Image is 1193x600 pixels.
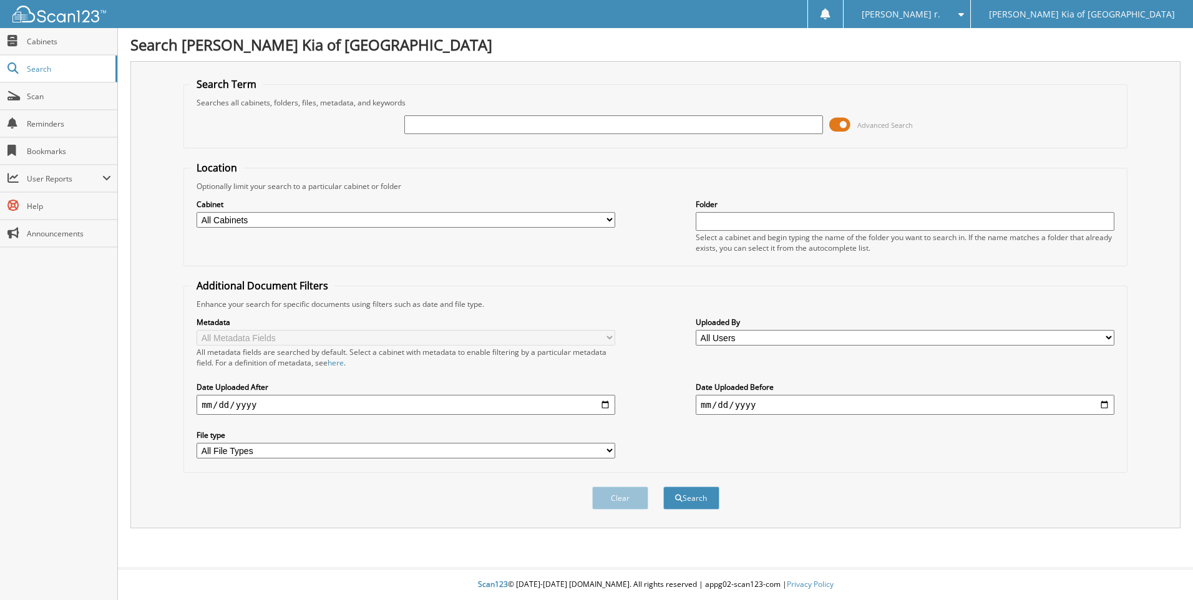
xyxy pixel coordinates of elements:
[190,161,243,175] legend: Location
[862,11,940,18] span: [PERSON_NAME] r.
[787,579,834,589] a: Privacy Policy
[197,382,615,392] label: Date Uploaded After
[478,579,508,589] span: Scan123
[592,486,648,510] button: Clear
[12,6,106,22] img: scan123-logo-white.svg
[190,181,1121,191] div: Optionally limit your search to a particular cabinet or folder
[197,317,615,327] label: Metadata
[696,199,1114,210] label: Folder
[197,199,615,210] label: Cabinet
[989,11,1175,18] span: [PERSON_NAME] Kia of [GEOGRAPHIC_DATA]
[696,395,1114,415] input: end
[190,279,334,293] legend: Additional Document Filters
[27,64,109,74] span: Search
[857,120,913,130] span: Advanced Search
[190,97,1121,108] div: Searches all cabinets, folders, files, metadata, and keywords
[190,77,263,91] legend: Search Term
[27,201,111,211] span: Help
[197,430,615,440] label: File type
[27,173,102,184] span: User Reports
[27,119,111,129] span: Reminders
[663,486,719,510] button: Search
[328,357,344,368] a: here
[118,569,1193,600] div: © [DATE]-[DATE] [DOMAIN_NAME]. All rights reserved | appg02-scan123-com |
[190,299,1121,309] div: Enhance your search for specific documents using filters such as date and file type.
[197,395,615,415] input: start
[27,36,111,47] span: Cabinets
[27,228,111,239] span: Announcements
[696,232,1114,253] div: Select a cabinet and begin typing the name of the folder you want to search in. If the name match...
[197,347,615,368] div: All metadata fields are searched by default. Select a cabinet with metadata to enable filtering b...
[696,317,1114,327] label: Uploaded By
[27,146,111,157] span: Bookmarks
[130,34,1181,55] h1: Search [PERSON_NAME] Kia of [GEOGRAPHIC_DATA]
[27,91,111,102] span: Scan
[696,382,1114,392] label: Date Uploaded Before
